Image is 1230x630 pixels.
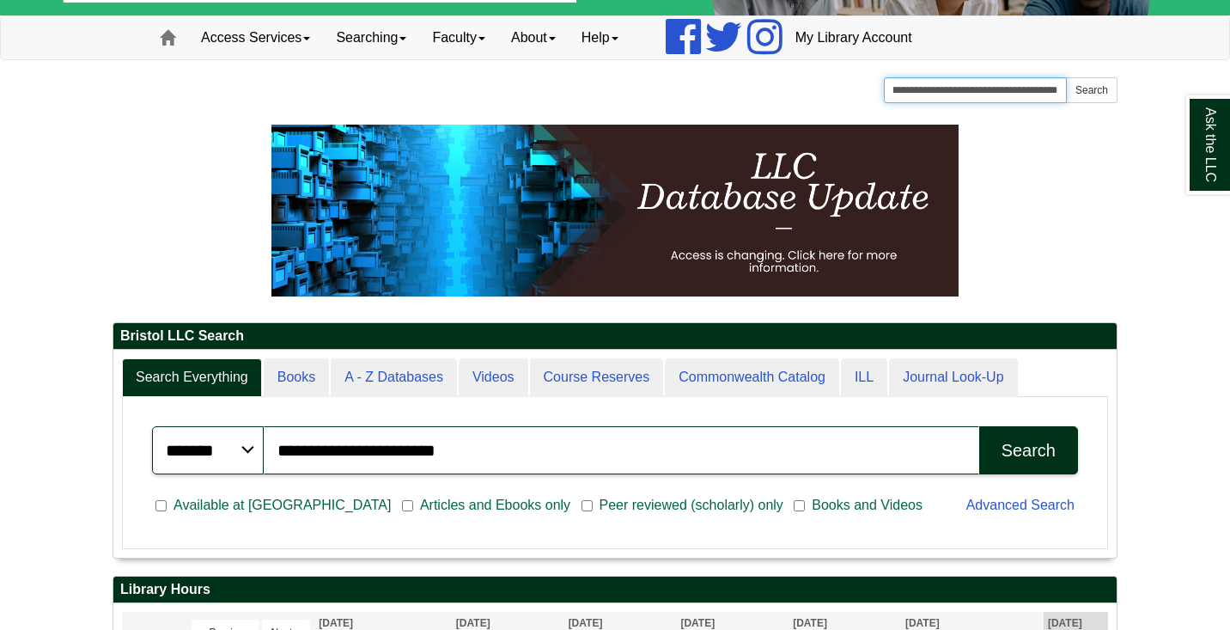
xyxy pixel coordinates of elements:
a: Books [264,358,329,397]
input: Available at [GEOGRAPHIC_DATA] [155,498,167,514]
span: [DATE] [793,617,827,629]
h2: Library Hours [113,577,1117,603]
a: Journal Look-Up [889,358,1017,397]
a: Advanced Search [966,498,1075,512]
h2: Bristol LLC Search [113,323,1117,350]
span: Books and Videos [805,495,929,516]
input: Articles and Ebooks only [402,498,413,514]
a: Commonwealth Catalog [665,358,839,397]
a: About [498,16,569,59]
a: Access Services [188,16,323,59]
span: Articles and Ebooks only [413,495,577,516]
a: Videos [459,358,528,397]
span: [DATE] [319,617,353,629]
div: Search [1002,441,1056,461]
a: ILL [841,358,887,397]
span: [DATE] [680,617,715,629]
input: Books and Videos [794,498,805,514]
span: [DATE] [456,617,490,629]
button: Search [1066,77,1117,103]
img: HTML tutorial [271,125,959,297]
a: Searching [323,16,419,59]
a: Course Reserves [530,358,664,397]
span: [DATE] [1048,617,1082,629]
span: [DATE] [569,617,603,629]
a: Faculty [419,16,498,59]
span: [DATE] [905,617,940,629]
a: Search Everything [122,358,262,397]
a: Help [569,16,631,59]
button: Search [979,426,1078,474]
span: Peer reviewed (scholarly) only [593,495,790,516]
a: A - Z Databases [331,358,457,397]
input: Peer reviewed (scholarly) only [582,498,593,514]
a: My Library Account [782,16,925,59]
span: Available at [GEOGRAPHIC_DATA] [167,495,398,516]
